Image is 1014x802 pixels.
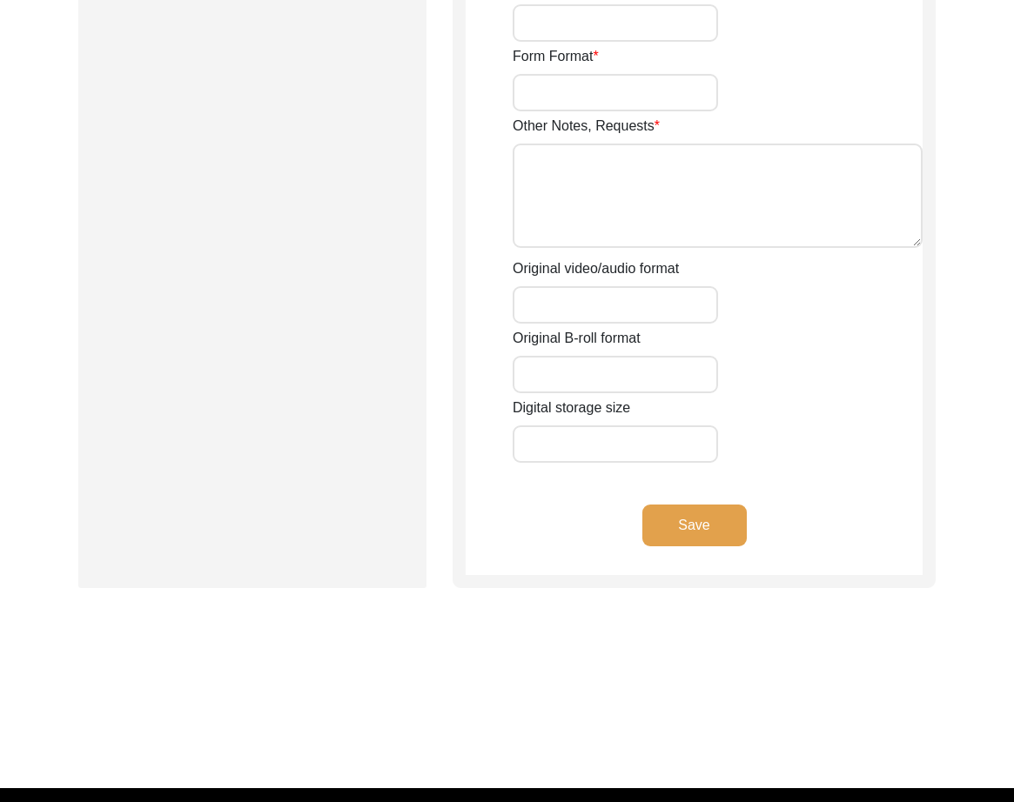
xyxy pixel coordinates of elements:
[642,505,747,546] button: Save
[513,46,599,67] label: Form Format
[513,116,660,137] label: Other Notes, Requests
[513,398,630,418] label: Digital storage size
[513,258,679,279] label: Original video/audio format
[513,328,641,349] label: Original B-roll format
